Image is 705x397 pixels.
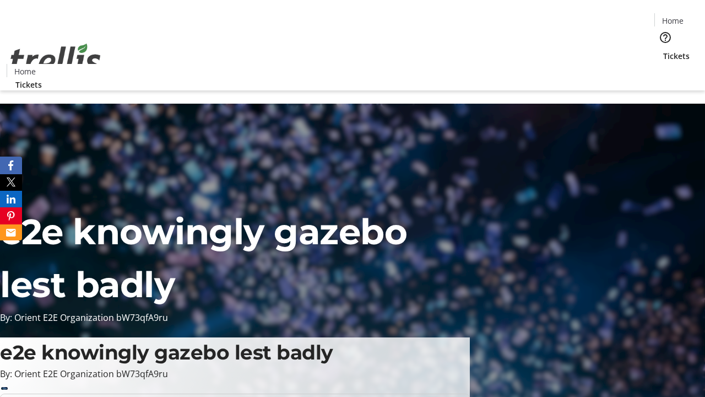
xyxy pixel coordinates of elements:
span: Tickets [15,79,42,90]
img: Orient E2E Organization bW73qfA9ru's Logo [7,31,105,87]
span: Tickets [663,50,690,62]
span: Home [662,15,684,26]
span: Home [14,66,36,77]
button: Cart [654,62,676,84]
a: Tickets [654,50,698,62]
a: Home [7,66,42,77]
a: Tickets [7,79,51,90]
a: Home [655,15,690,26]
button: Help [654,26,676,49]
